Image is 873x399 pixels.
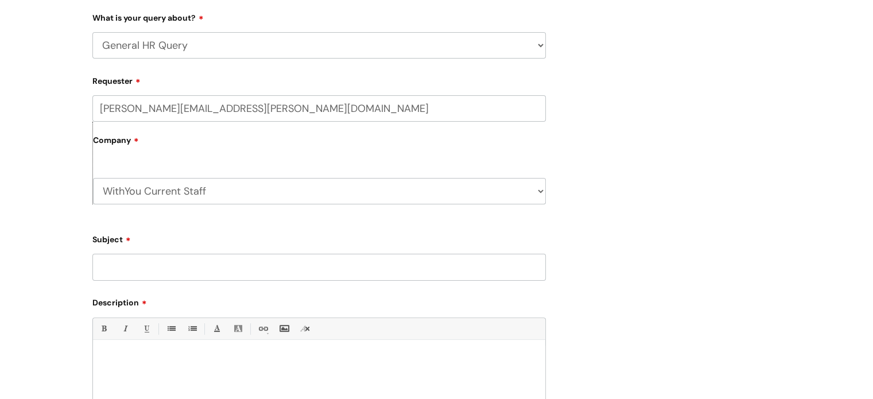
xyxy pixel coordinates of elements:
a: • Unordered List (Ctrl-Shift-7) [164,321,178,336]
label: What is your query about? [92,9,546,23]
a: Remove formatting (Ctrl-\) [298,321,312,336]
a: Back Color [231,321,245,336]
a: 1. Ordered List (Ctrl-Shift-8) [185,321,199,336]
input: Email [92,95,546,122]
a: Font Color [209,321,224,336]
label: Subject [92,231,546,245]
a: Insert Image... [277,321,291,336]
a: Link [255,321,270,336]
label: Company [93,131,546,157]
label: Requester [92,72,546,86]
label: Description [92,294,546,308]
a: Italic (Ctrl-I) [118,321,132,336]
a: Bold (Ctrl-B) [96,321,111,336]
a: Underline(Ctrl-U) [139,321,153,336]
